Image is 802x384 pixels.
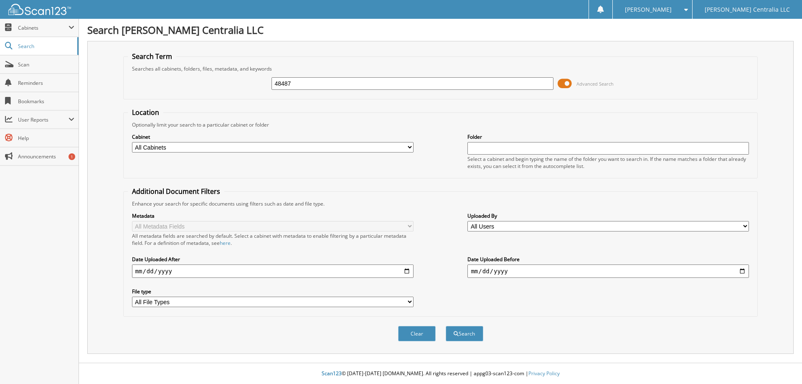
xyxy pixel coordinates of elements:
a: Privacy Policy [528,370,560,377]
div: Optionally limit your search to a particular cabinet or folder [128,121,754,128]
span: [PERSON_NAME] Centralia LLC [705,7,790,12]
span: Announcements [18,153,74,160]
span: Search [18,43,73,50]
span: [PERSON_NAME] [625,7,672,12]
legend: Additional Document Filters [128,187,224,196]
legend: Search Term [128,52,176,61]
img: scan123-logo-white.svg [8,4,71,15]
a: here [220,239,231,247]
h1: Search [PERSON_NAME] Centralia LLC [87,23,794,37]
div: Select a cabinet and begin typing the name of the folder you want to search in. If the name match... [467,155,749,170]
div: Enhance your search for specific documents using filters such as date and file type. [128,200,754,207]
div: All metadata fields are searched by default. Select a cabinet with metadata to enable filtering b... [132,232,414,247]
span: Cabinets [18,24,69,31]
label: Cabinet [132,133,414,140]
span: User Reports [18,116,69,123]
div: Searches all cabinets, folders, files, metadata, and keywords [128,65,754,72]
button: Clear [398,326,436,341]
label: Metadata [132,212,414,219]
div: © [DATE]-[DATE] [DOMAIN_NAME]. All rights reserved | appg03-scan123-com | [79,364,802,384]
span: Advanced Search [576,81,614,87]
label: Date Uploaded Before [467,256,749,263]
label: Folder [467,133,749,140]
label: File type [132,288,414,295]
legend: Location [128,108,163,117]
button: Search [446,326,483,341]
label: Uploaded By [467,212,749,219]
span: Help [18,135,74,142]
div: 1 [69,153,75,160]
input: start [132,264,414,278]
span: Scan [18,61,74,68]
span: Scan123 [322,370,342,377]
input: end [467,264,749,278]
label: Date Uploaded After [132,256,414,263]
span: Bookmarks [18,98,74,105]
span: Reminders [18,79,74,86]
